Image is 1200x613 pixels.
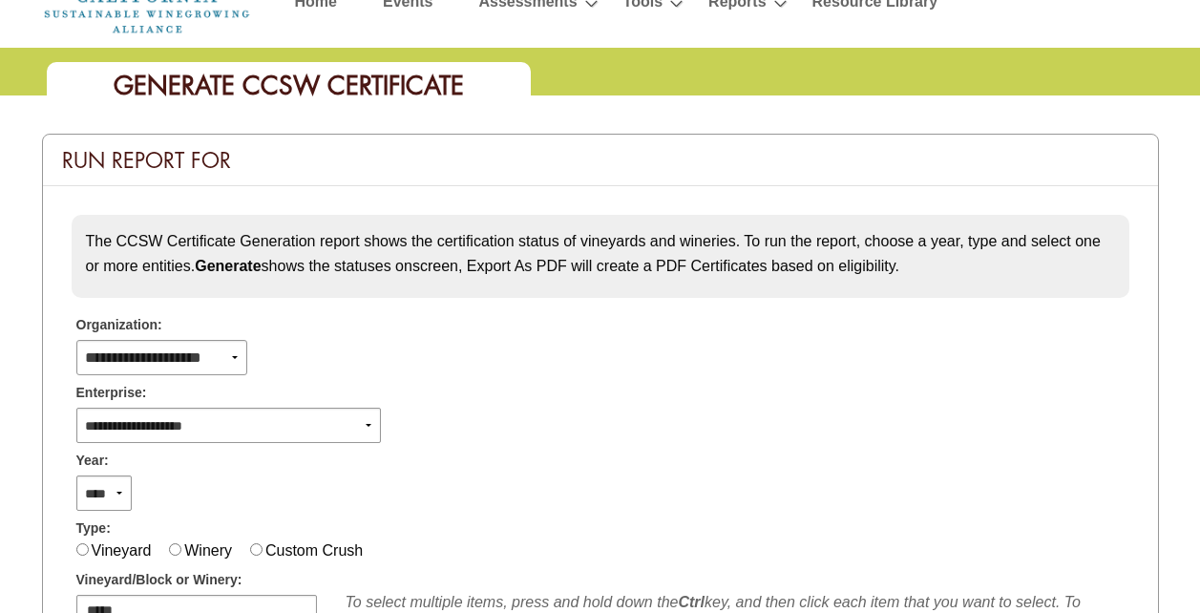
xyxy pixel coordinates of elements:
[86,229,1115,278] p: The CCSW Certificate Generation report shows the certification status of vineyards and wineries. ...
[76,451,109,471] span: Year:
[43,135,1158,186] div: Run Report For
[76,518,111,539] span: Type:
[265,542,363,559] label: Custom Crush
[76,570,242,590] span: Vineyard/Block or Winery:
[76,383,147,403] span: Enterprise:
[195,258,261,274] strong: Generate
[114,69,464,102] span: Generate CCSW Certificate
[678,594,705,610] b: Ctrl
[92,542,152,559] label: Vineyard
[184,542,232,559] label: Winery
[76,315,162,335] span: Organization:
